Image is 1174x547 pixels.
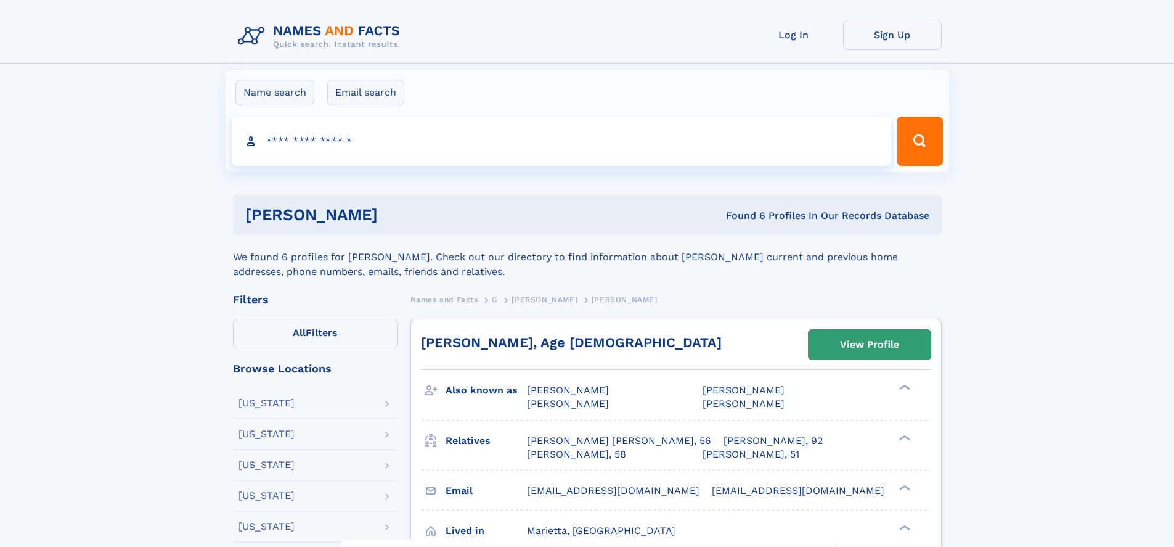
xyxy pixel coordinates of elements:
div: ❯ [896,483,911,491]
div: View Profile [840,331,899,359]
div: ❯ [896,384,911,392]
h1: [PERSON_NAME] [245,207,552,223]
span: [EMAIL_ADDRESS][DOMAIN_NAME] [712,485,884,496]
img: Logo Names and Facts [233,20,410,53]
span: All [293,327,306,339]
label: Name search [235,80,314,105]
div: [US_STATE] [238,429,295,439]
a: G [492,292,498,307]
span: [PERSON_NAME] [703,384,785,396]
h3: Email [446,480,527,501]
a: [PERSON_NAME] [512,292,577,307]
a: Log In [744,20,843,50]
span: [PERSON_NAME] [527,384,609,396]
div: [US_STATE] [238,491,295,501]
a: [PERSON_NAME], 92 [724,434,823,448]
h3: Relatives [446,430,527,451]
a: Names and Facts [410,292,478,307]
label: Filters [233,319,398,348]
span: [PERSON_NAME] [527,398,609,409]
span: [PERSON_NAME] [703,398,785,409]
div: ❯ [896,434,911,442]
input: search input [232,117,892,166]
div: Browse Locations [233,363,398,374]
span: [EMAIL_ADDRESS][DOMAIN_NAME] [527,485,699,496]
div: Filters [233,294,398,305]
label: Email search [327,80,404,105]
div: [US_STATE] [238,522,295,532]
span: [PERSON_NAME] [592,295,658,304]
a: View Profile [809,330,931,360]
a: [PERSON_NAME], Age [DEMOGRAPHIC_DATA] [421,335,722,350]
div: [US_STATE] [238,398,295,408]
div: Found 6 Profiles In Our Records Database [552,209,929,223]
div: We found 6 profiles for [PERSON_NAME]. Check out our directory to find information about [PERSON_... [233,235,942,279]
a: Sign Up [843,20,942,50]
a: [PERSON_NAME] [PERSON_NAME], 56 [527,434,711,448]
span: G [492,295,498,304]
div: [US_STATE] [238,460,295,470]
h3: Lived in [446,520,527,541]
h3: Also known as [446,380,527,401]
a: [PERSON_NAME], 58 [527,448,626,461]
span: [PERSON_NAME] [512,295,577,304]
span: Marietta, [GEOGRAPHIC_DATA] [527,525,675,537]
div: ❯ [896,524,911,532]
button: Search Button [897,117,942,166]
a: [PERSON_NAME], 51 [703,448,799,461]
